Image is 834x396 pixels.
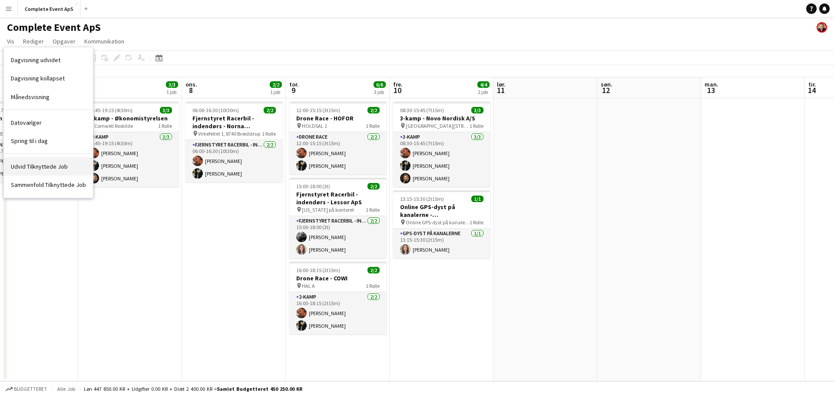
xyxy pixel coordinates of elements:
[185,102,283,182] div: 06:00-16:30 (10t30m)2/2Fjernstyret Racerbil - indendørs - Norna Playgrounds A/S Virkefeltet 1, 87...
[366,206,380,213] span: 1 Rolle
[393,132,490,187] app-card-role: 3-kamp3/308:30-15:45 (7t15m)[PERSON_NAME][PERSON_NAME][PERSON_NAME]
[296,267,340,273] span: 16:00-18:15 (2t15m)
[367,267,380,273] span: 2/2
[470,123,483,129] span: 1 Rolle
[302,206,354,213] span: [US_STATE] på kontoret
[296,183,330,190] span: 15:00-18:00 (3t)
[11,93,50,101] span: Månedsvisning
[289,190,387,206] h3: Fjernstyret Racerbil - indendørs - Lessor ApS
[11,74,65,82] span: Dagvisning kollapset
[192,107,239,113] span: 06:00-16:30 (10t30m)
[289,114,387,122] h3: Drone Race - HOFOR
[185,80,197,88] span: ons.
[11,163,68,170] span: Udvid Tilknyttede Job
[406,219,470,226] span: Online GPS-dyst på kanalerne
[4,157,93,176] a: Udvid Tilknyttede Job
[374,89,385,95] div: 3 job
[23,37,44,45] span: Rediger
[470,219,483,226] span: 1 Rolle
[808,80,816,88] span: tir.
[601,80,612,88] span: søn.
[185,140,283,182] app-card-role: Fjernstyret Racerbil - indendørs2/206:00-16:30 (10t30m)[PERSON_NAME][PERSON_NAME]
[400,196,444,202] span: 13:15-15:30 (2t15m)
[471,107,483,113] span: 3/3
[89,107,132,113] span: 14:45-19:15 (4t30m)
[166,89,178,95] div: 1 job
[3,36,18,47] a: Vis
[302,283,315,289] span: HAL A
[471,196,483,202] span: 1/1
[288,85,299,95] span: 9
[393,203,490,219] h3: Online GPS-dyst på kanalerne - Udenrigsministeriet
[184,85,197,95] span: 8
[11,137,48,145] span: Spring til i dag
[4,113,93,132] a: Datovælger
[7,37,14,45] span: Vis
[393,190,490,258] app-job-card: 13:15-15:30 (2t15m)1/1Online GPS-dyst på kanalerne - Udenrigsministeriet Online GPS-dyst på kanal...
[497,80,506,88] span: lør.
[393,229,490,258] app-card-role: GPS-dyst på kanalerne1/113:15-15:30 (2t15m)[PERSON_NAME]
[477,81,490,88] span: 4/4
[84,37,124,45] span: Kommunikation
[289,132,387,174] app-card-role: Drone Race2/212:00-15:15 (3t15m)[PERSON_NAME][PERSON_NAME]
[289,262,387,334] app-job-card: 16:00-18:15 (2t15m)2/2Drone Race - COWI HAL A1 Rolle2-kamp2/216:00-18:15 (2t15m)[PERSON_NAME][PER...
[11,181,86,189] span: Sammenfold Tilknyttede Job
[289,216,387,258] app-card-role: Fjernstyret Racerbil - indendørs2/215:00-18:00 (3t)[PERSON_NAME][PERSON_NAME]
[20,36,47,47] a: Rediger
[703,85,718,95] span: 13
[18,0,81,17] button: Complete Event ApS
[262,130,276,137] span: 1 Rolle
[7,21,101,34] h1: Complete Event ApS
[289,102,387,174] app-job-card: 12:00-15:15 (3t15m)2/2Drone Race - HOFOR HOLDSAL 11 RolleDrone Race2/212:00-15:15 (3t15m)[PERSON_...
[56,386,76,392] span: Alle job
[82,114,179,122] h3: 2-kamp - Økonomistyrelsen
[406,123,470,129] span: [GEOGRAPHIC_DATA][STREET_ADDRESS][GEOGRAPHIC_DATA]
[289,274,387,282] h3: Drone Race - COWI
[400,107,444,113] span: 08:30-15:45 (7t15m)
[270,81,282,88] span: 2/2
[496,85,506,95] span: 11
[296,107,340,113] span: 12:00-15:15 (3t15m)
[478,89,489,95] div: 2 job
[807,85,816,95] span: 14
[185,114,283,130] h3: Fjernstyret Racerbil - indendørs - Norna Playgrounds A/S
[302,123,327,129] span: HOLDSAL 1
[14,386,47,392] span: Budgetteret
[166,81,178,88] span: 3/3
[366,283,380,289] span: 1 Rolle
[289,80,299,88] span: tor.
[53,37,76,45] span: Opgaver
[366,123,380,129] span: 1 Rolle
[82,102,179,187] app-job-card: 14:45-19:15 (4t30m)3/32-kamp - Økonomistyrelsen Comwell Roskilde1 Rolle2-kamp3/314:45-19:15 (4t30...
[374,81,386,88] span: 6/6
[84,386,302,392] div: Løn 447 850.00 KR + Udgifter 0.00 KR + Diæt 2 400.00 KR =
[4,132,93,150] a: Spring til i dag
[393,102,490,187] app-job-card: 08:30-15:45 (7t15m)3/33-kamp - Novo Nordisk A/S [GEOGRAPHIC_DATA][STREET_ADDRESS][GEOGRAPHIC_DATA...
[198,130,260,137] span: Virkefeltet 1, 8740 Brædstrup
[4,69,93,87] a: Dagvisning kollapset
[158,123,172,129] span: 1 Rolle
[94,123,133,129] span: Comwell Roskilde
[11,56,60,64] span: Dagvisning udvidet
[392,85,403,95] span: 10
[49,36,79,47] a: Opgaver
[817,22,827,33] app-user-avatar: Christian Brøckner
[264,107,276,113] span: 2/2
[393,114,490,122] h3: 3-kamp - Novo Nordisk A/S
[81,36,128,47] a: Kommunikation
[270,89,281,95] div: 1 job
[4,88,93,106] a: Månedsvisning
[4,384,48,394] button: Budgetteret
[393,80,403,88] span: fre.
[217,386,302,392] span: Samlet budgetteret 450 250.00 KR
[4,51,93,69] a: Dagvisning udvidet
[82,132,179,187] app-card-role: 2-kamp3/314:45-19:15 (4t30m)[PERSON_NAME][PERSON_NAME][PERSON_NAME]
[4,176,93,194] a: Sammenfold Tilknyttede Job
[289,178,387,258] app-job-card: 15:00-18:00 (3t)2/2Fjernstyret Racerbil - indendørs - Lessor ApS [US_STATE] på kontoret1 RolleFje...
